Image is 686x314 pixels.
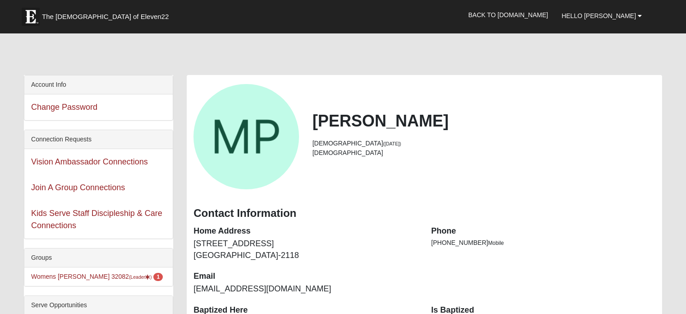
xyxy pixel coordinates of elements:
span: Mobile [488,240,504,246]
a: Vision Ambassador Connections [31,157,148,166]
span: number of pending members [153,273,163,281]
small: (Leader ) [129,274,152,280]
div: Groups [24,248,173,267]
img: Eleven22 logo [22,8,40,26]
span: Hello [PERSON_NAME] [562,12,636,19]
dt: Home Address [193,225,418,237]
a: View Fullsize Photo [193,84,299,189]
h3: Contact Information [193,207,655,220]
a: Womens [PERSON_NAME] 32082(Leader) 1 [31,273,163,280]
a: Kids Serve Staff Discipleship & Care Connections [31,209,162,230]
dt: Phone [431,225,655,237]
dt: Email [193,271,418,282]
a: Change Password [31,103,97,112]
a: Hello [PERSON_NAME] [555,5,649,27]
div: Connection Requests [24,130,173,149]
dd: [EMAIL_ADDRESS][DOMAIN_NAME] [193,283,418,295]
a: Join A Group Connections [31,183,125,192]
span: The [DEMOGRAPHIC_DATA] of Eleven22 [42,12,169,21]
li: [PHONE_NUMBER] [431,238,655,248]
a: The [DEMOGRAPHIC_DATA] of Eleven22 [17,3,198,26]
a: Back to [DOMAIN_NAME] [461,4,555,26]
small: ([DATE]) [383,141,401,146]
dd: [STREET_ADDRESS] [GEOGRAPHIC_DATA]-2118 [193,238,418,261]
h2: [PERSON_NAME] [313,111,655,131]
li: [DEMOGRAPHIC_DATA] [313,139,655,148]
li: [DEMOGRAPHIC_DATA] [313,148,655,158]
div: Account Info [24,75,173,94]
